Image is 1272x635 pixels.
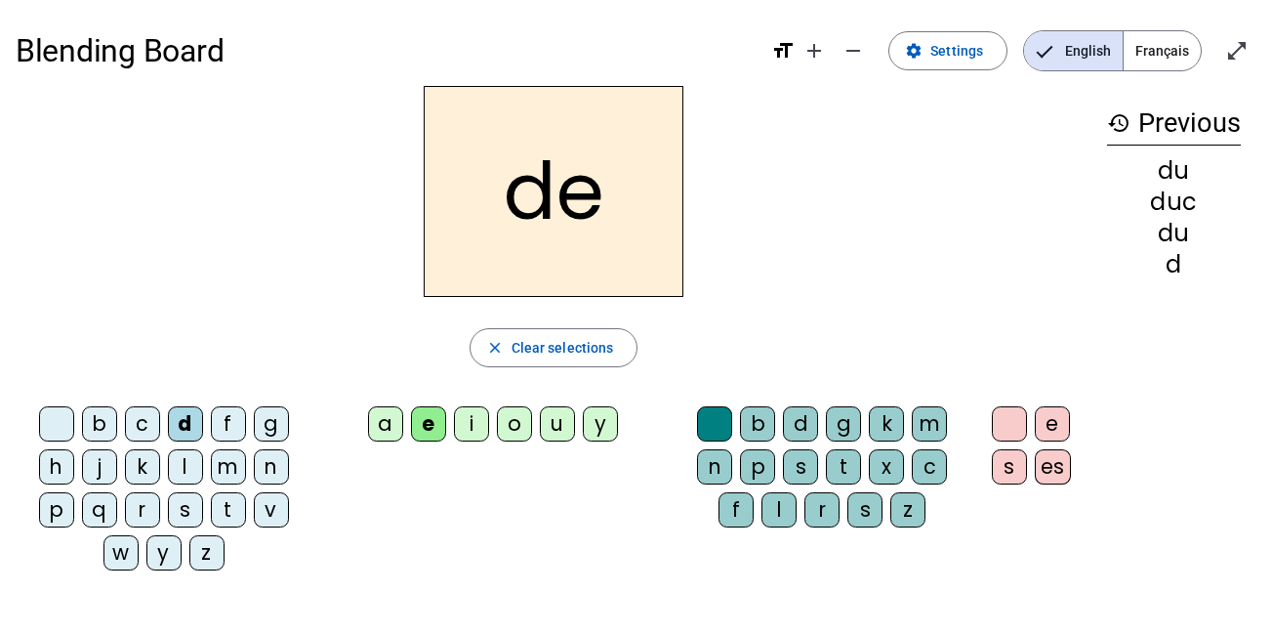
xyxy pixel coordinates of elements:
[783,449,818,485] div: s
[1124,31,1201,70] span: Français
[146,535,182,571] div: y
[254,406,289,442] div: g
[826,449,861,485] div: t
[189,535,225,571] div: z
[869,449,904,485] div: x
[761,492,797,528] div: l
[888,31,1007,70] button: Settings
[890,492,925,528] div: z
[804,492,840,528] div: r
[802,39,826,63] mat-icon: add
[841,39,865,63] mat-icon: remove
[82,449,117,485] div: j
[254,449,289,485] div: n
[697,449,732,485] div: n
[795,31,834,70] button: Increase font size
[1217,31,1256,70] button: Enter full screen
[454,406,489,442] div: i
[497,406,532,442] div: o
[168,449,203,485] div: l
[1035,406,1070,442] div: e
[783,406,818,442] div: d
[168,492,203,528] div: s
[103,535,139,571] div: w
[583,406,618,442] div: y
[411,406,446,442] div: e
[1107,253,1241,276] div: d
[39,449,74,485] div: h
[512,336,614,360] span: Clear selections
[912,449,947,485] div: c
[540,406,575,442] div: u
[1107,159,1241,183] div: du
[905,42,923,60] mat-icon: settings
[39,492,74,528] div: p
[771,39,795,63] mat-icon: format_size
[1107,102,1241,146] h3: Previous
[125,492,160,528] div: r
[368,406,403,442] div: a
[424,86,683,297] h2: de
[1107,222,1241,245] div: du
[82,492,117,528] div: q
[1024,31,1123,70] span: English
[470,328,638,367] button: Clear selections
[486,339,504,357] mat-icon: close
[211,492,246,528] div: t
[211,406,246,442] div: f
[992,449,1027,485] div: s
[718,492,754,528] div: f
[834,31,873,70] button: Decrease font size
[869,406,904,442] div: k
[168,406,203,442] div: d
[1035,449,1071,485] div: es
[125,406,160,442] div: c
[740,406,775,442] div: b
[254,492,289,528] div: v
[1107,190,1241,214] div: duc
[125,449,160,485] div: k
[847,492,882,528] div: s
[1225,39,1249,63] mat-icon: open_in_full
[82,406,117,442] div: b
[211,449,246,485] div: m
[912,406,947,442] div: m
[16,20,756,82] h1: Blending Board
[826,406,861,442] div: g
[930,39,983,63] span: Settings
[740,449,775,485] div: p
[1023,30,1202,71] mat-button-toggle-group: Language selection
[1107,111,1130,135] mat-icon: history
